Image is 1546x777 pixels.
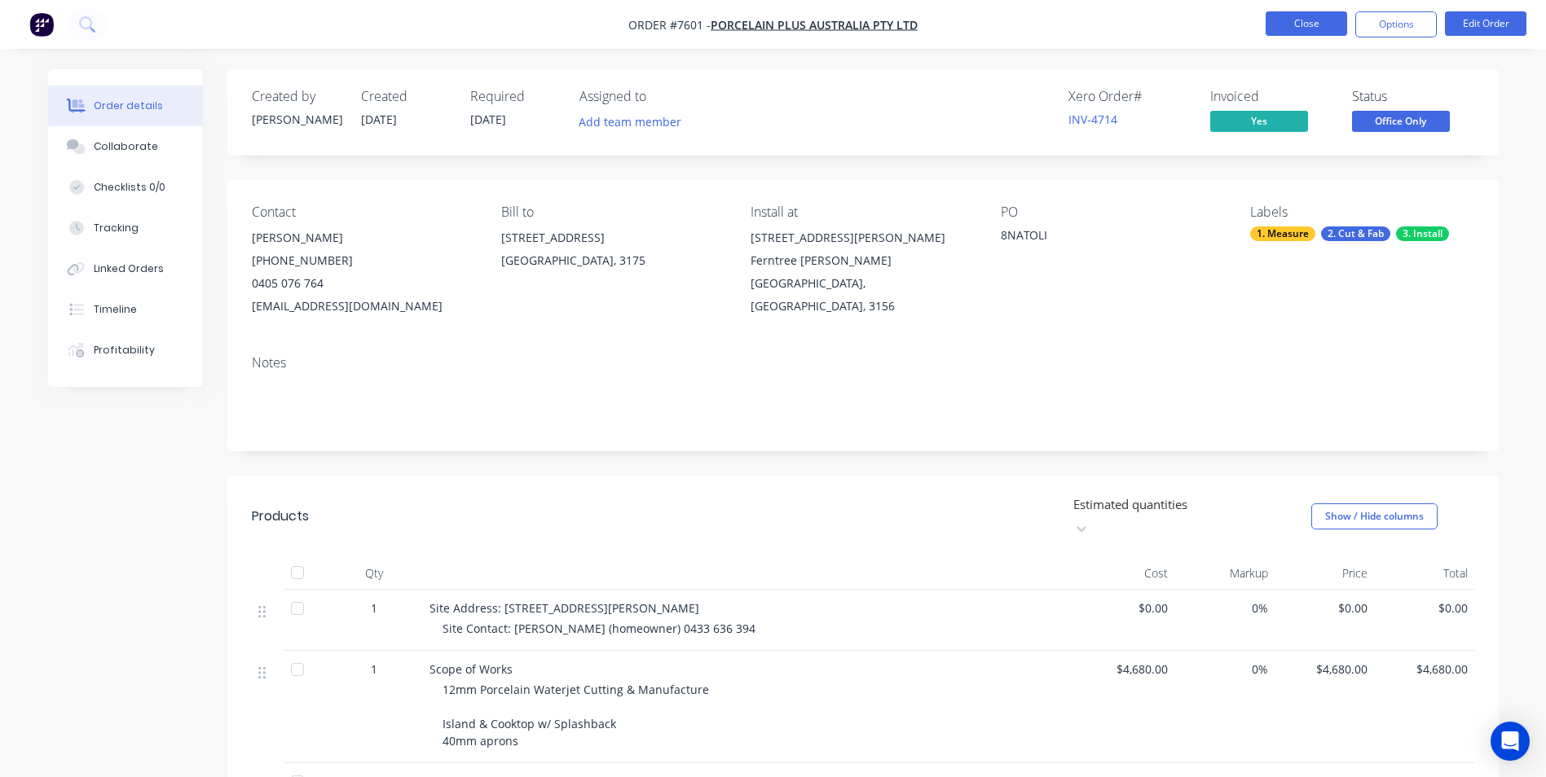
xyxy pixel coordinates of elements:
div: Order details [93,99,162,113]
button: Collaborate [48,126,203,167]
button: Tracking [48,208,203,248]
button: Office Only [1352,111,1450,135]
div: Invoiced [1210,89,1332,104]
div: Labels [1250,204,1473,220]
div: Notes [252,355,1474,371]
div: Collaborate [93,139,157,154]
div: [PERSON_NAME] [252,111,341,128]
span: 1 [371,661,377,678]
div: Xero Order # [1068,89,1191,104]
div: Install at [751,204,974,220]
div: Timeline [93,302,136,317]
div: Qty [325,557,423,590]
div: Assigned to [579,89,742,104]
div: [STREET_ADDRESS][PERSON_NAME]Ferntree [PERSON_NAME][GEOGRAPHIC_DATA], [GEOGRAPHIC_DATA], 3156 [751,226,974,318]
div: 2. Cut & Fab [1321,226,1390,241]
div: [STREET_ADDRESS][PERSON_NAME] [751,226,974,249]
div: Linked Orders [93,261,163,276]
div: [PERSON_NAME] [252,226,475,249]
div: Created by [252,89,341,104]
span: Scope of Works [429,661,513,677]
div: Status [1352,89,1474,104]
div: Products [252,507,309,526]
span: $0.00 [1081,599,1169,617]
span: Yes [1210,111,1308,131]
div: 0405 076 764 [252,272,475,295]
img: Factory [29,12,54,37]
div: Checklists 0/0 [93,180,165,195]
button: Options [1355,11,1437,37]
div: 1. Measure [1250,226,1315,241]
div: Ferntree [PERSON_NAME][GEOGRAPHIC_DATA], [GEOGRAPHIC_DATA], 3156 [751,249,974,318]
span: $4,680.00 [1281,661,1368,678]
button: Edit Order [1445,11,1526,36]
div: [STREET_ADDRESS] [501,226,725,249]
button: Add team member [579,111,690,133]
div: 3. Install [1396,226,1449,241]
div: Cost [1075,557,1175,590]
div: [EMAIL_ADDRESS][DOMAIN_NAME] [252,295,475,318]
div: Required [470,89,560,104]
span: [DATE] [470,112,506,127]
div: 8NATOLI [1001,226,1205,249]
button: Order details [48,86,203,126]
span: [DATE] [361,112,397,127]
div: [GEOGRAPHIC_DATA], 3175 [501,249,725,272]
div: [PERSON_NAME][PHONE_NUMBER]0405 076 764[EMAIL_ADDRESS][DOMAIN_NAME] [252,226,475,318]
div: Bill to [501,204,725,220]
button: Show / Hide columns [1311,503,1438,529]
span: $0.00 [1281,599,1368,617]
button: Profitability [48,330,203,371]
span: 1 [371,599,377,617]
div: Markup [1174,557,1275,590]
div: Contact [252,204,475,220]
span: Site Address: [STREET_ADDRESS][PERSON_NAME] [429,600,699,616]
div: Profitability [93,343,154,358]
div: Price [1275,557,1375,590]
div: Tracking [93,221,138,235]
span: 0% [1181,599,1268,617]
div: Total [1374,557,1474,590]
button: Checklists 0/0 [48,167,203,208]
span: 0% [1181,661,1268,678]
span: Order #7601 - [628,17,711,33]
a: Porcelain Plus Australia Pty Ltd [711,17,918,33]
a: INV-4714 [1068,112,1117,127]
span: $0.00 [1381,599,1468,617]
span: Site Contact: [PERSON_NAME] (homeowner) 0433 636 394 [443,621,755,636]
div: [PHONE_NUMBER] [252,249,475,272]
span: 12mm Porcelain Waterjet Cutting & Manufacture Island & Cooktop w/ Splashback 40mm aprons [443,682,709,748]
span: Office Only [1352,111,1450,131]
span: $4,680.00 [1081,661,1169,678]
span: $4,680.00 [1381,661,1468,678]
div: PO [1001,204,1224,220]
button: Linked Orders [48,248,203,289]
div: Open Intercom Messenger [1491,722,1530,761]
button: Close [1266,11,1347,36]
button: Add team member [570,111,689,133]
button: Timeline [48,289,203,330]
div: [STREET_ADDRESS][GEOGRAPHIC_DATA], 3175 [501,226,725,279]
div: Created [361,89,451,104]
